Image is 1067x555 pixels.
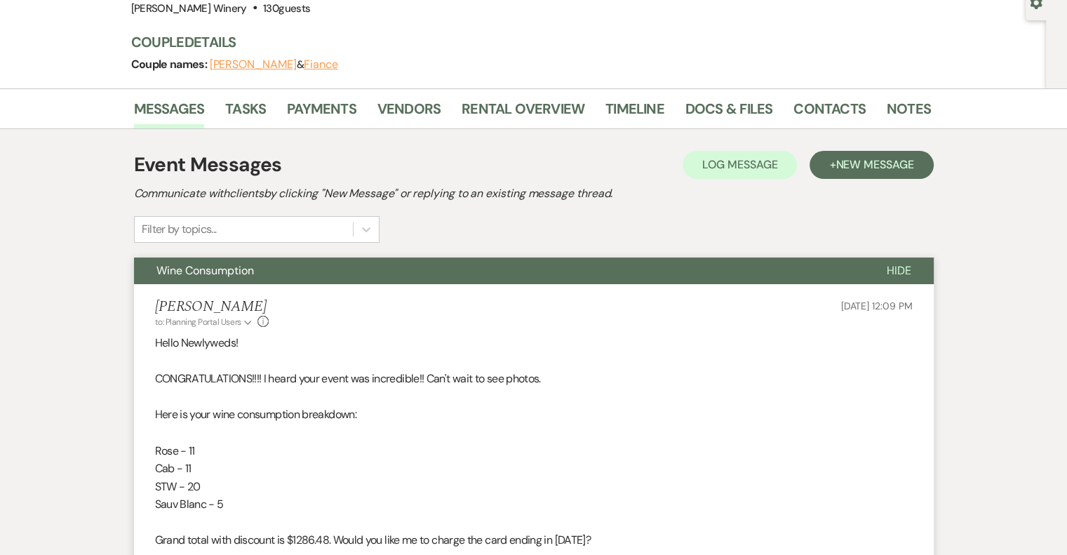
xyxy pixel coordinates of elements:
[155,495,913,514] p: Sauv Blanc - 5
[131,1,247,15] span: [PERSON_NAME] Winery
[210,59,297,70] button: [PERSON_NAME]
[210,58,338,72] span: &
[134,185,934,202] h2: Communicate with clients by clicking "New Message" or replying to an existing message thread.
[683,151,797,179] button: Log Message
[134,150,282,180] h1: Event Messages
[155,460,913,478] p: Cab - 11
[155,334,913,352] p: Hello Newlyweds!
[225,98,266,128] a: Tasks
[131,32,917,52] h3: Couple Details
[887,98,931,128] a: Notes
[605,98,664,128] a: Timeline
[702,157,777,172] span: Log Message
[155,298,269,316] h5: [PERSON_NAME]
[377,98,441,128] a: Vendors
[836,157,913,172] span: New Message
[134,98,205,128] a: Messages
[155,442,913,460] p: Rose - 11
[156,263,254,278] span: Wine Consumption
[864,258,934,284] button: Hide
[155,406,913,424] p: Here is your wine consumption breakdown:
[304,59,338,70] button: Fiance
[263,1,310,15] span: 130 guests
[131,57,210,72] span: Couple names:
[142,221,217,238] div: Filter by topics...
[793,98,866,128] a: Contacts
[155,316,255,328] button: to: Planning Portal Users
[685,98,772,128] a: Docs & Files
[462,98,584,128] a: Rental Overview
[134,258,864,284] button: Wine Consumption
[155,316,241,328] span: to: Planning Portal Users
[155,478,913,496] p: STW - 20
[287,98,356,128] a: Payments
[155,370,913,388] p: CONGRATULATIONS!!!! I heard your event was incredible!! Can't wait to see photos.
[841,300,913,312] span: [DATE] 12:09 PM
[887,263,911,278] span: Hide
[810,151,933,179] button: +New Message
[155,531,913,549] p: Grand total with discount is $1286.48. Would you like me to charge the card ending in [DATE]?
